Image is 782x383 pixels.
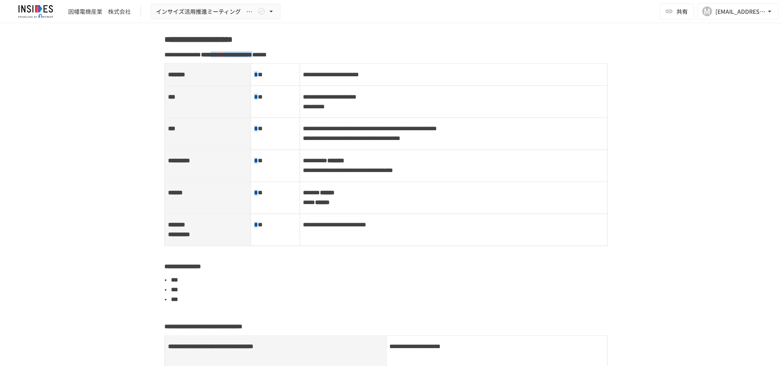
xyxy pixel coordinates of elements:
[676,7,688,16] span: 共有
[10,5,62,18] img: JmGSPSkPjKwBq77AtHmwC7bJguQHJlCRQfAXtnx4WuV
[698,3,779,19] button: M[EMAIL_ADDRESS][DOMAIN_NAME]
[156,6,256,17] span: インサイズ活用推進ミーティング ～2回目～
[715,6,766,17] div: [EMAIL_ADDRESS][DOMAIN_NAME]
[702,6,712,16] div: M
[151,4,281,19] button: インサイズ活用推進ミーティング ～2回目～
[660,3,694,19] button: 共有
[68,7,131,16] div: 因幡電機産業 株式会社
